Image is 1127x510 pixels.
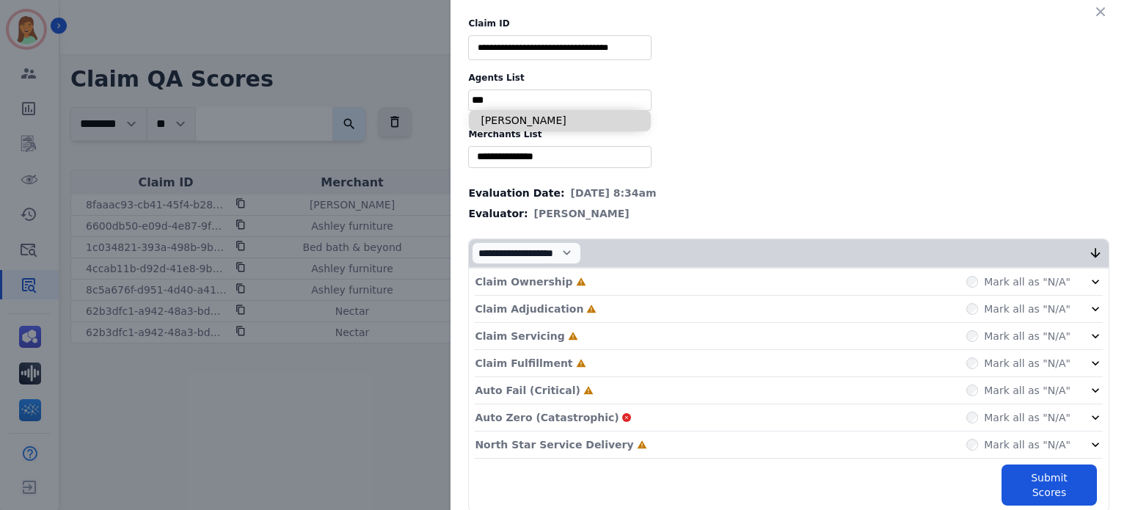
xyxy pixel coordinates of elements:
label: Agents List [468,72,1109,84]
ul: selected options [472,149,648,164]
span: [PERSON_NAME] [534,206,630,221]
label: Mark all as "N/A" [984,437,1071,452]
label: Mark all as "N/A" [984,410,1071,425]
p: North Star Service Delivery [475,437,633,452]
p: Claim Adjudication [475,302,583,316]
p: Auto Zero (Catastrophic) [475,410,619,425]
label: Mark all as "N/A" [984,329,1071,343]
div: Evaluation Date: [468,186,1109,200]
ul: selected options [472,92,648,108]
label: Claim ID [468,18,1109,29]
p: Claim Ownership [475,274,572,289]
p: Claim Fulfillment [475,356,572,371]
label: Mark all as "N/A" [984,383,1071,398]
p: Claim Servicing [475,329,564,343]
p: Auto Fail (Critical) [475,383,580,398]
div: Evaluator: [468,206,1109,221]
label: Merchants List [468,128,1109,140]
label: Mark all as "N/A" [984,356,1071,371]
li: [PERSON_NAME] [469,110,651,131]
span: [DATE] 8:34am [571,186,657,200]
button: Submit Scores [1002,465,1097,506]
label: Mark all as "N/A" [984,274,1071,289]
label: Mark all as "N/A" [984,302,1071,316]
